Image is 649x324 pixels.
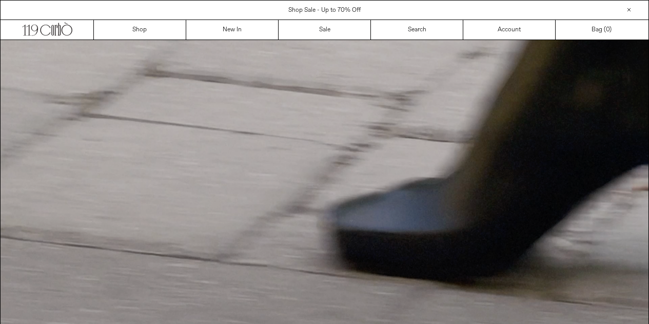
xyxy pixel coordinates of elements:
span: 0 [606,26,609,34]
a: Account [463,20,556,40]
a: Bag () [556,20,648,40]
a: Shop Sale - Up to 70% Off [288,6,361,14]
span: ) [606,25,612,34]
a: Shop [94,20,186,40]
a: New In [186,20,279,40]
a: Search [371,20,463,40]
a: Sale [279,20,371,40]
